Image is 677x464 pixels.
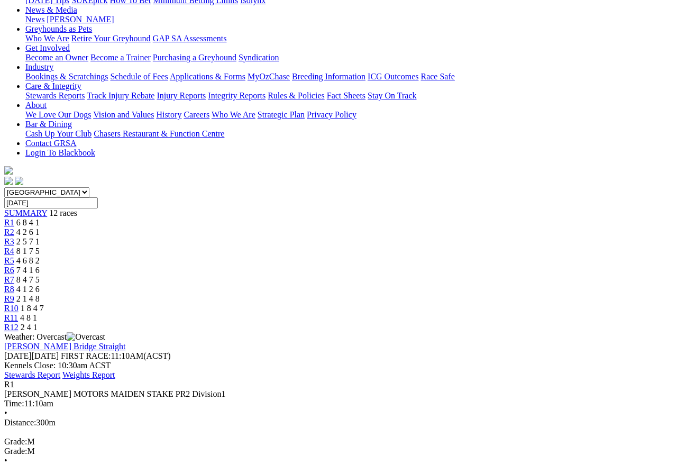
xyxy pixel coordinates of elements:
[110,72,168,81] a: Schedule of Fees
[90,53,151,62] a: Become a Trainer
[4,447,673,456] div: M
[4,437,28,446] span: Grade:
[4,361,673,370] div: Kennels Close: 10:30am ACST
[4,437,673,447] div: M
[25,72,108,81] a: Bookings & Scratchings
[4,399,24,408] span: Time:
[4,266,14,275] a: R6
[25,24,92,33] a: Greyhounds as Pets
[25,129,673,139] div: Bar & Dining
[212,110,255,119] a: Who We Are
[157,91,206,100] a: Injury Reports
[94,129,224,138] a: Chasers Restaurant & Function Centre
[4,285,14,294] a: R8
[71,34,151,43] a: Retire Your Greyhound
[4,418,673,427] div: 300m
[4,208,47,217] a: SUMMARY
[4,275,14,284] a: R7
[368,72,418,81] a: ICG Outcomes
[25,15,673,24] div: News & Media
[4,351,59,360] span: [DATE]
[4,323,19,332] a: R12
[16,294,40,303] span: 2 1 4 8
[25,34,69,43] a: Who We Are
[25,101,47,110] a: About
[4,166,13,175] img: logo-grsa-white.png
[258,110,305,119] a: Strategic Plan
[16,285,40,294] span: 4 1 2 6
[61,351,171,360] span: 11:10AM(ACST)
[25,91,673,101] div: Care & Integrity
[25,81,81,90] a: Care & Integrity
[327,91,365,100] a: Fact Sheets
[4,389,673,399] div: [PERSON_NAME] MOTORS MAIDEN STAKE PR2 Division1
[4,294,14,303] a: R9
[153,53,236,62] a: Purchasing a Greyhound
[153,34,227,43] a: GAP SA Assessments
[25,53,88,62] a: Become an Owner
[16,247,40,256] span: 8 1 7 5
[15,177,23,185] img: twitter.svg
[420,72,454,81] a: Race Safe
[16,266,40,275] span: 7 4 1 6
[21,304,44,313] span: 1 8 4 7
[25,110,673,120] div: About
[239,53,279,62] a: Syndication
[25,43,70,52] a: Get Involved
[25,91,85,100] a: Stewards Reports
[16,228,40,236] span: 4 2 6 1
[16,237,40,246] span: 2 5 7 1
[25,129,92,138] a: Cash Up Your Club
[61,351,111,360] span: FIRST RACE:
[25,110,91,119] a: We Love Our Dogs
[25,62,53,71] a: Industry
[184,110,209,119] a: Careers
[4,256,14,265] a: R5
[4,408,7,417] span: •
[20,313,37,322] span: 4 8 1
[4,418,36,427] span: Distance:
[16,256,40,265] span: 4 6 8 2
[248,72,290,81] a: MyOzChase
[4,447,28,456] span: Grade:
[93,110,154,119] a: Vision and Values
[4,177,13,185] img: facebook.svg
[4,380,14,389] span: R1
[49,208,77,217] span: 12 races
[4,313,18,322] a: R11
[4,370,60,379] a: Stewards Report
[4,247,14,256] a: R4
[4,332,105,341] span: Weather: Overcast
[170,72,245,81] a: Applications & Forms
[4,304,19,313] a: R10
[16,275,40,284] span: 8 4 7 5
[25,72,673,81] div: Industry
[25,34,673,43] div: Greyhounds as Pets
[21,323,38,332] span: 2 4 1
[268,91,325,100] a: Rules & Policies
[156,110,181,119] a: History
[4,197,98,208] input: Select date
[4,228,14,236] a: R2
[25,15,44,24] a: News
[4,351,32,360] span: [DATE]
[25,148,95,157] a: Login To Blackbook
[25,139,76,148] a: Contact GRSA
[368,91,416,100] a: Stay On Track
[4,399,673,408] div: 11:10am
[4,237,14,246] span: R3
[4,218,14,227] a: R1
[87,91,154,100] a: Track Injury Rebate
[208,91,266,100] a: Integrity Reports
[292,72,365,81] a: Breeding Information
